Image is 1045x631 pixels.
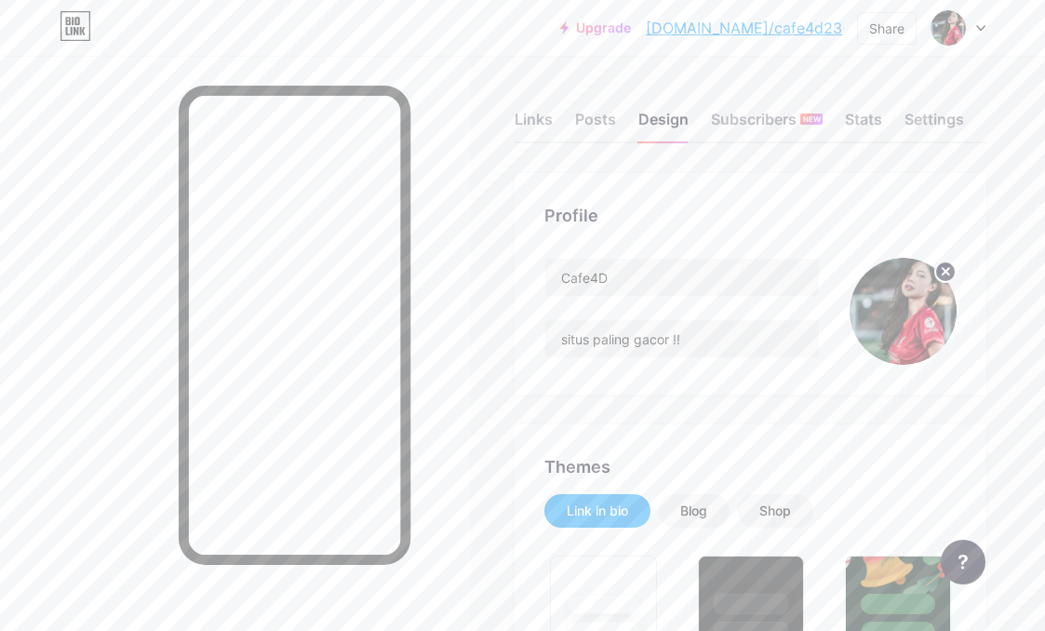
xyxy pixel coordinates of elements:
[711,108,823,141] div: Subscribers
[515,108,553,141] div: Links
[560,20,631,35] a: Upgrade
[575,108,616,141] div: Posts
[680,502,707,520] div: Blog
[544,203,957,228] div: Profile
[869,19,904,38] div: Share
[931,10,966,46] img: cafe4d23
[544,454,957,479] div: Themes
[803,114,821,125] span: NEW
[545,259,819,296] input: Name
[567,502,628,520] div: Link in bio
[545,320,819,357] input: Bio
[904,108,964,141] div: Settings
[850,258,957,365] img: cafe4d23
[638,108,689,141] div: Design
[646,17,842,39] a: [DOMAIN_NAME]/cafe4d23
[845,108,882,141] div: Stats
[759,502,791,520] div: Shop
